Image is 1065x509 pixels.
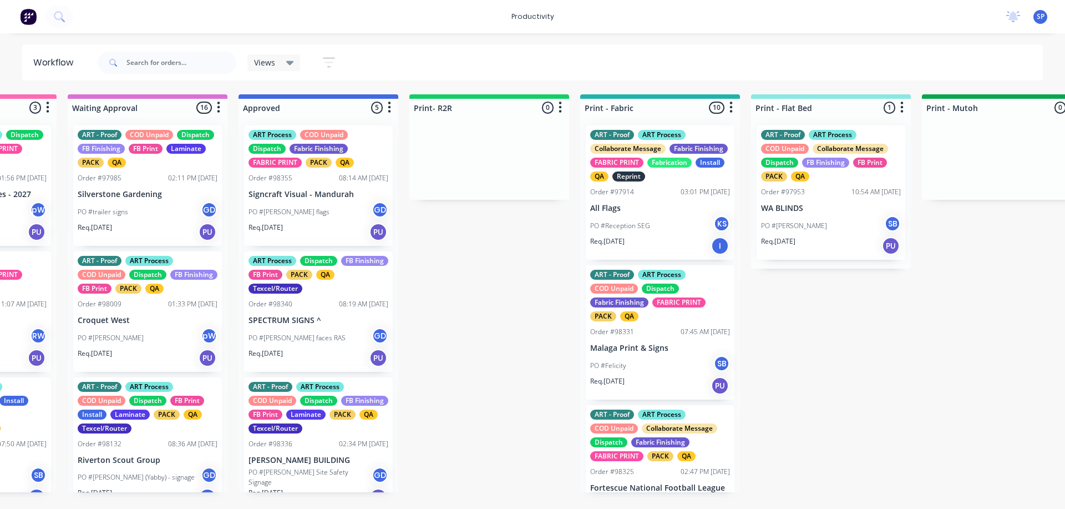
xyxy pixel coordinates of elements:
[306,158,332,168] div: PACK
[125,256,173,266] div: ART Process
[129,270,166,280] div: Dispatch
[248,270,282,280] div: FB Print
[286,410,326,420] div: Laminate
[1037,12,1044,22] span: SP
[677,451,696,461] div: QA
[590,204,730,213] p: All Flags
[681,327,730,337] div: 07:45 AM [DATE]
[201,201,217,218] div: GD
[590,298,648,308] div: Fabric Finishing
[638,270,686,280] div: ART Process
[290,144,348,154] div: Fabric Finishing
[248,299,292,309] div: Order #98340
[339,299,388,309] div: 08:19 AM [DATE]
[115,284,141,294] div: PACK
[78,410,106,420] div: Install
[170,396,204,406] div: FB Print
[248,316,388,325] p: SPECTRUM SIGNS ^
[78,144,125,154] div: FB Finishing
[78,190,217,199] p: Silverstone Gardening
[711,237,729,255] div: I
[108,158,126,168] div: QA
[286,270,312,280] div: PACK
[761,158,798,168] div: Dispatch
[809,130,856,140] div: ART Process
[30,327,47,344] div: RW
[28,349,45,367] div: PU
[642,284,679,294] div: Dispatch
[28,488,45,506] div: I
[78,130,121,140] div: ART - Proof
[590,437,627,447] div: Dispatch
[757,125,905,260] div: ART - ProofART ProcessCOD UnpaidCollaborate MessageDispatchFB FinishingFB PrintPACKQAOrder #97953...
[336,158,354,168] div: QA
[647,158,692,168] div: Fabrication
[372,201,388,218] div: GD
[590,158,643,168] div: FABRIC PRINT
[126,52,236,74] input: Search for orders...
[78,158,104,168] div: PACK
[73,251,222,372] div: ART - ProofART ProcessCOD UnpaidDispatchFB FinishingFB PrintPACKQAOrder #9800901:33 PM [DATE]Croq...
[329,410,356,420] div: PACK
[30,467,47,483] div: SB
[341,396,388,406] div: FB Finishing
[78,472,195,482] p: PO #[PERSON_NAME] (Yabby) - signage
[201,467,217,483] div: GD
[506,8,560,25] div: productivity
[882,237,900,255] div: PU
[184,410,202,420] div: QA
[590,187,634,197] div: Order #97914
[647,451,673,461] div: PACK
[73,125,222,246] div: ART - ProofCOD UnpaidDispatchFB FinishingFB PrintLaminatePACKQAOrder #9798502:11 PM [DATE]Silvers...
[590,270,634,280] div: ART - Proof
[359,410,378,420] div: QA
[590,467,634,477] div: Order #98325
[248,333,346,343] p: PO #[PERSON_NAME] faces RAS
[300,256,337,266] div: Dispatch
[761,221,827,231] p: PO #[PERSON_NAME]
[341,256,388,266] div: FB Finishing
[590,311,616,321] div: PACK
[78,223,112,233] p: Req. [DATE]
[590,361,626,371] p: PO #Felicity
[78,424,131,434] div: Texcel/Router
[851,187,901,197] div: 10:54 AM [DATE]
[166,144,206,154] div: Laminate
[638,410,686,420] div: ART Process
[300,396,337,406] div: Dispatch
[78,270,125,280] div: COD Unpaid
[590,424,638,434] div: COD Unpaid
[254,57,275,68] span: Views
[590,144,666,154] div: Collaborate Message
[125,130,173,140] div: COD Unpaid
[372,327,388,344] div: GD
[590,284,638,294] div: COD Unpaid
[129,144,163,154] div: FB Print
[78,488,112,498] p: Req. [DATE]
[78,439,121,449] div: Order #98132
[78,316,217,325] p: Croquet West
[28,223,45,241] div: PU
[853,158,887,168] div: FB Print
[110,410,150,420] div: Laminate
[248,382,292,392] div: ART - Proof
[248,410,282,420] div: FB Print
[125,382,173,392] div: ART Process
[244,125,393,246] div: ART ProcessCOD UnpaidDispatchFabric FinishingFABRIC PRINTPACKQAOrder #9835508:14 AM [DATE]Signcra...
[590,130,634,140] div: ART - Proof
[248,190,388,199] p: Signcraft Visual - Mandurah
[199,349,216,367] div: PU
[168,173,217,183] div: 02:11 PM [DATE]
[177,130,214,140] div: Dispatch
[681,467,730,477] div: 02:47 PM [DATE]
[590,410,634,420] div: ART - Proof
[761,130,805,140] div: ART - Proof
[590,376,625,386] p: Req. [DATE]
[369,223,387,241] div: PU
[761,204,901,213] p: WA BLINDS
[248,284,302,294] div: Texcel/Router
[78,382,121,392] div: ART - Proof
[339,173,388,183] div: 08:14 AM [DATE]
[129,396,166,406] div: Dispatch
[248,488,283,498] p: Req. [DATE]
